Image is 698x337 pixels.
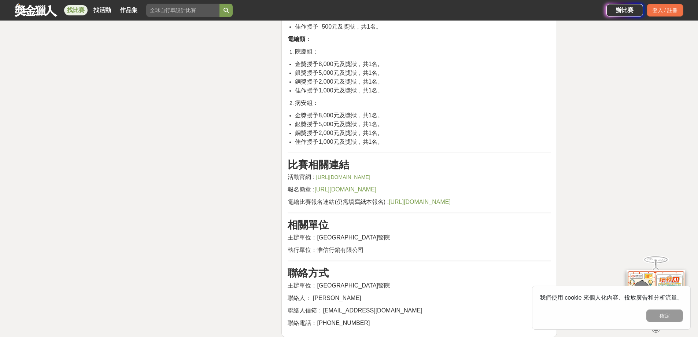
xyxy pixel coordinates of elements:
span: 佳作授予 500元及獎狀，共1名。 [295,23,381,30]
span: 我們使用 cookie 來個人化內容、投放廣告和分析流量。 [540,294,683,301]
span: 金獎授予8,000元及獎狀，共1名。 [295,112,383,118]
span: 活動官網 : [288,174,314,180]
span: 銅獎授予2,000元及獎狀，共1名。 [295,78,383,85]
a: 辦比賽 [606,4,643,17]
span: 主辦單位：[GEOGRAPHIC_DATA]醫院 [288,234,390,241]
span: 聯絡人： [PERSON_NAME] [288,295,361,301]
span: 佳作授予1,000元及獎狀，共1名。 [295,139,383,145]
span: 銀獎授予5,000元及獎狀，共1名。 [295,70,383,76]
span: 院慶組： [295,48,318,55]
span: 聯絡人信箱：[EMAIL_ADDRESS][DOMAIN_NAME] [288,307,422,314]
a: 找活動 [91,5,114,15]
strong: 電繪類： [288,36,311,42]
span: 佳作授予1,000元及獎狀，共1名。 [295,87,383,94]
strong: 聯絡方式 [288,267,329,279]
span: 聯絡電話：[PHONE_NUMBER] [288,320,370,326]
span: 主辦單位：[GEOGRAPHIC_DATA]醫院 [288,282,390,289]
span: 電繪比賽報名連結(仍需填寫紙本報名) : [288,199,389,205]
a: 找比賽 [64,5,88,15]
input: 全球自行車設計比賽 [146,4,219,17]
span: 報名簡章 : [288,186,314,193]
span: 執行單位：惟信行銷有限公司 [288,247,364,253]
span: 銀獎授予5,000元及獎狀，共1名。 [295,121,383,127]
span: 銅獎授予1,000元及獎狀，共1名。 [295,15,383,21]
strong: 比賽相關連結 [288,159,349,171]
a: 作品集 [117,5,140,15]
a: [URL][DOMAIN_NAME] [389,199,451,205]
strong: 相關單位 [288,219,329,231]
button: 確定 [646,309,683,322]
span: 金獎授予8,000元及獎狀，共1名。 [295,61,383,67]
img: d2146d9a-e6f6-4337-9592-8cefde37ba6b.png [627,270,685,319]
span: [URL][DOMAIN_NAME] [314,186,376,193]
span: 病安組： [295,100,318,106]
a: [URL][DOMAIN_NAME] [316,174,370,180]
span: 銅獎授予2,000元及獎狀，共1名。 [295,130,383,136]
div: 登入 / 註冊 [647,4,683,17]
a: [URL][DOMAIN_NAME] [314,187,376,193]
